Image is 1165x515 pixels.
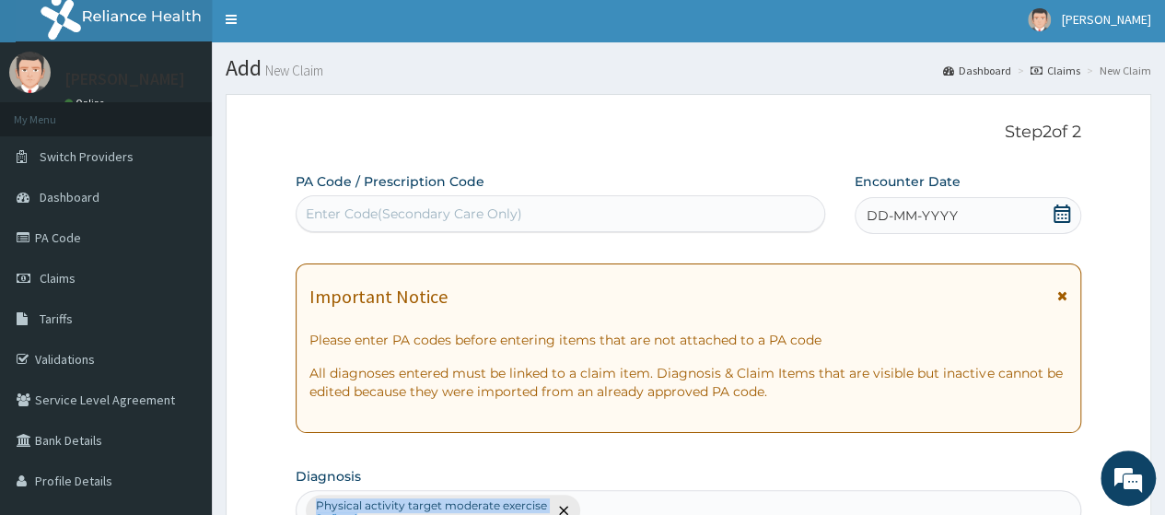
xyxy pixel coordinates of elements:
img: User Image [1028,8,1051,31]
li: New Claim [1082,63,1151,78]
span: Switch Providers [40,148,134,165]
span: Claims [40,270,76,287]
textarea: Type your message and hit 'Enter' [9,330,351,394]
p: Please enter PA codes before entering items that are not attached to a PA code [309,331,1067,349]
small: New Claim [262,64,323,77]
a: Dashboard [943,63,1011,78]
img: User Image [9,52,51,93]
div: Chat with us now [96,103,309,127]
span: Dashboard [40,189,99,205]
label: PA Code / Prescription Code [296,172,484,191]
span: [PERSON_NAME] [1062,11,1151,28]
label: Encounter Date [855,172,961,191]
a: Online [64,97,109,110]
a: Claims [1031,63,1080,78]
span: We're online! [107,146,254,332]
span: DD-MM-YYYY [867,206,958,225]
p: [PERSON_NAME] [64,71,185,88]
div: Enter Code(Secondary Care Only) [306,205,522,223]
img: d_794563401_company_1708531726252_794563401 [34,92,75,138]
div: Minimize live chat window [302,9,346,53]
p: All diagnoses entered must be linked to a claim item. Diagnosis & Claim Items that are visible bu... [309,364,1067,401]
h1: Important Notice [309,287,448,307]
p: Step 2 of 2 [296,123,1081,143]
label: Diagnosis [296,467,361,486]
h1: Add [226,56,1151,80]
span: Tariffs [40,310,73,327]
